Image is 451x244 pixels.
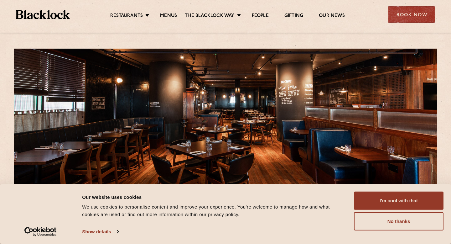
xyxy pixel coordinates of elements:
button: No thanks [354,212,443,231]
a: Usercentrics Cookiebot - opens in a new window [13,227,68,236]
div: Book Now [388,6,435,23]
a: Show details [82,227,118,236]
a: People [252,13,269,20]
div: We use cookies to personalise content and improve your experience. You're welcome to manage how a... [82,203,347,218]
a: Our News [319,13,345,20]
button: I'm cool with that [354,192,443,210]
a: The Blacklock Way [185,13,234,20]
a: Gifting [284,13,303,20]
a: Menus [160,13,177,20]
div: Our website uses cookies [82,193,347,201]
img: BL_Textured_Logo-footer-cropped.svg [16,10,70,19]
a: Restaurants [110,13,143,20]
